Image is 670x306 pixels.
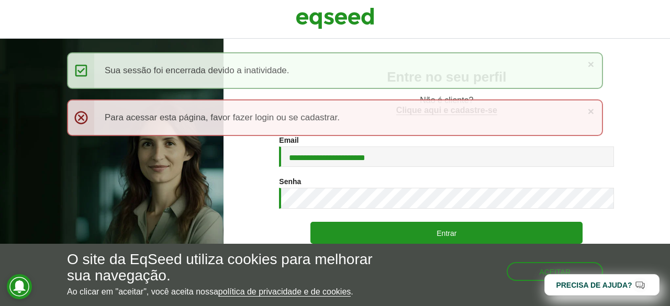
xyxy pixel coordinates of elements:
a: × [588,106,594,117]
a: política de privacidade e de cookies [218,288,351,297]
div: Sua sessão foi encerrada devido a inatividade. [67,52,603,89]
div: Para acessar esta página, favor fazer login ou se cadastrar. [67,99,603,136]
button: Entrar [310,222,583,244]
label: Senha [279,178,301,185]
h5: O site da EqSeed utiliza cookies para melhorar sua navegação. [67,252,388,284]
p: Ao clicar em "aceitar", você aceita nossa . [67,287,388,297]
a: × [588,59,594,70]
button: Aceitar [507,262,603,281]
img: EqSeed Logo [296,5,374,31]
